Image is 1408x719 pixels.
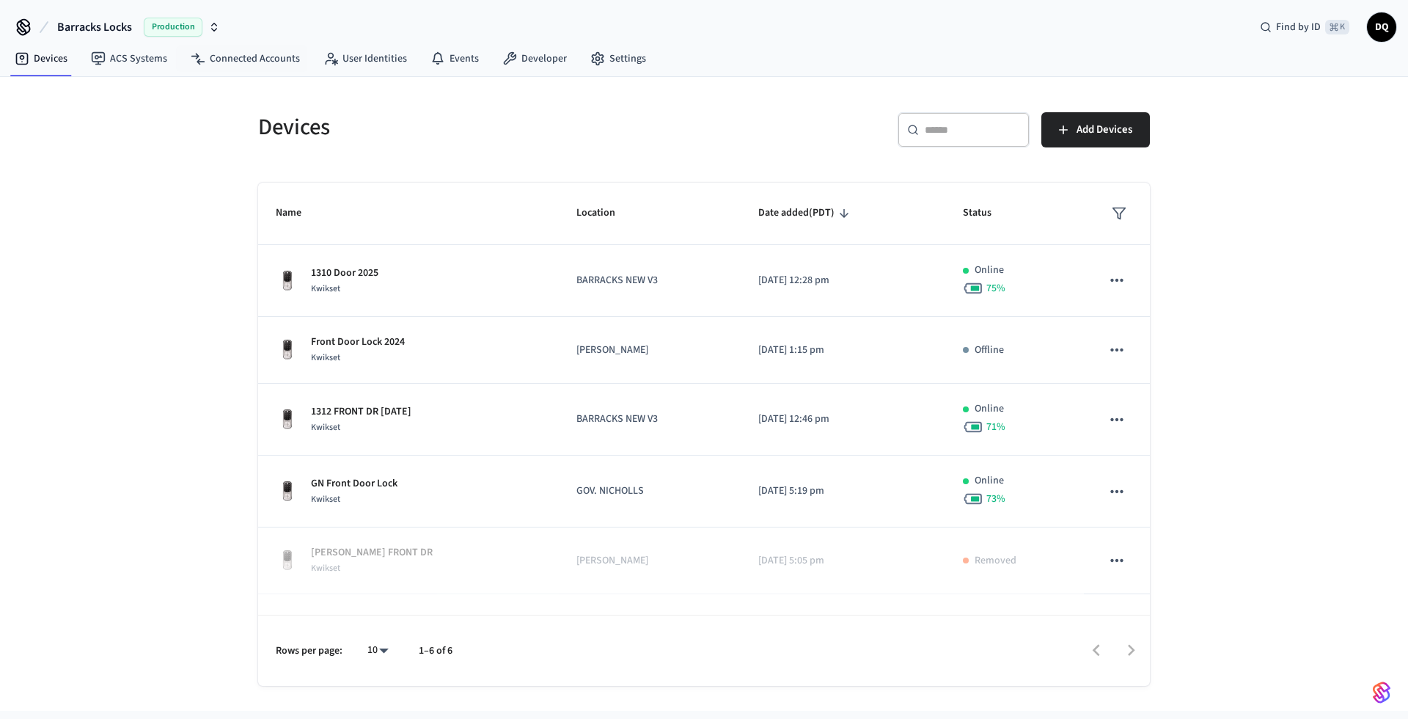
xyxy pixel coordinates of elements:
p: 1312 FRONT DR [DATE] [311,404,411,420]
span: DQ [1368,14,1395,40]
img: Yale Assure Touchscreen Wifi Smart Lock, Satin Nickel, Front [276,408,299,431]
p: [PERSON_NAME] [576,553,724,569]
img: SeamLogoGradient.69752ec5.svg [1373,681,1390,704]
span: Kwikset [311,493,340,506]
span: Status [963,202,1011,225]
p: [DATE] 1:15 pm [758,343,927,358]
a: Connected Accounts [179,45,312,72]
p: [PERSON_NAME] [576,343,724,358]
p: [DATE] 12:46 pm [758,412,927,427]
p: 1–6 of 6 [419,643,452,659]
p: Online [975,263,1004,278]
span: Barracks Locks [57,18,132,36]
div: Find by ID⌘ K [1248,14,1361,40]
h5: Devices [258,112,695,142]
span: Kwikset [311,282,340,295]
p: BARRACKS NEW V3 [576,273,724,288]
span: Production [144,18,202,37]
span: 75 % [986,281,1005,296]
img: Yale Assure Touchscreen Wifi Smart Lock, Satin Nickel, Front [276,269,299,293]
span: Add Devices [1077,120,1132,139]
p: Offline [975,343,1004,358]
img: Yale Assure Touchscreen Wifi Smart Lock, Satin Nickel, Front [276,338,299,362]
span: Find by ID [1276,20,1321,34]
img: Yale Assure Touchscreen Wifi Smart Lock, Satin Nickel, Front [276,549,299,572]
p: GN Front Door Lock [311,476,397,492]
a: Events [419,45,491,72]
button: DQ [1367,12,1396,42]
p: Front Door Lock 2024 [311,335,405,350]
button: Add Devices [1041,112,1150,147]
p: [DATE] 12:28 pm [758,273,927,288]
p: GOV. NICHOLLS [576,483,724,499]
a: Developer [491,45,579,72]
span: 71 % [986,420,1005,434]
img: Yale Assure Touchscreen Wifi Smart Lock, Satin Nickel, Front [276,480,299,503]
span: Kwikset [311,562,340,574]
a: User Identities [312,45,419,72]
p: 1310 Door 2025 [311,266,378,281]
p: [PERSON_NAME] FRONT DR [311,545,433,561]
p: Removed [975,553,1016,569]
p: Online [975,473,1004,489]
span: Location [576,202,634,225]
p: BARRACKS NEW V3 [576,412,724,427]
span: ⌘ K [1325,20,1349,34]
table: sticky table [258,183,1150,661]
span: 73 % [986,492,1005,506]
span: Kwikset [311,421,340,434]
a: Settings [579,45,658,72]
span: Kwikset [311,351,340,364]
span: Date added(PDT) [758,202,854,225]
p: Rows per page: [276,643,342,659]
span: Name [276,202,320,225]
p: 1310 FRONT DOOR LOCK [311,612,417,627]
a: Devices [3,45,79,72]
p: [DATE] 5:05 pm [758,553,927,569]
a: ACS Systems [79,45,179,72]
p: [DATE] 5:19 pm [758,483,927,499]
div: 10 [360,640,395,661]
p: Online [975,401,1004,417]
